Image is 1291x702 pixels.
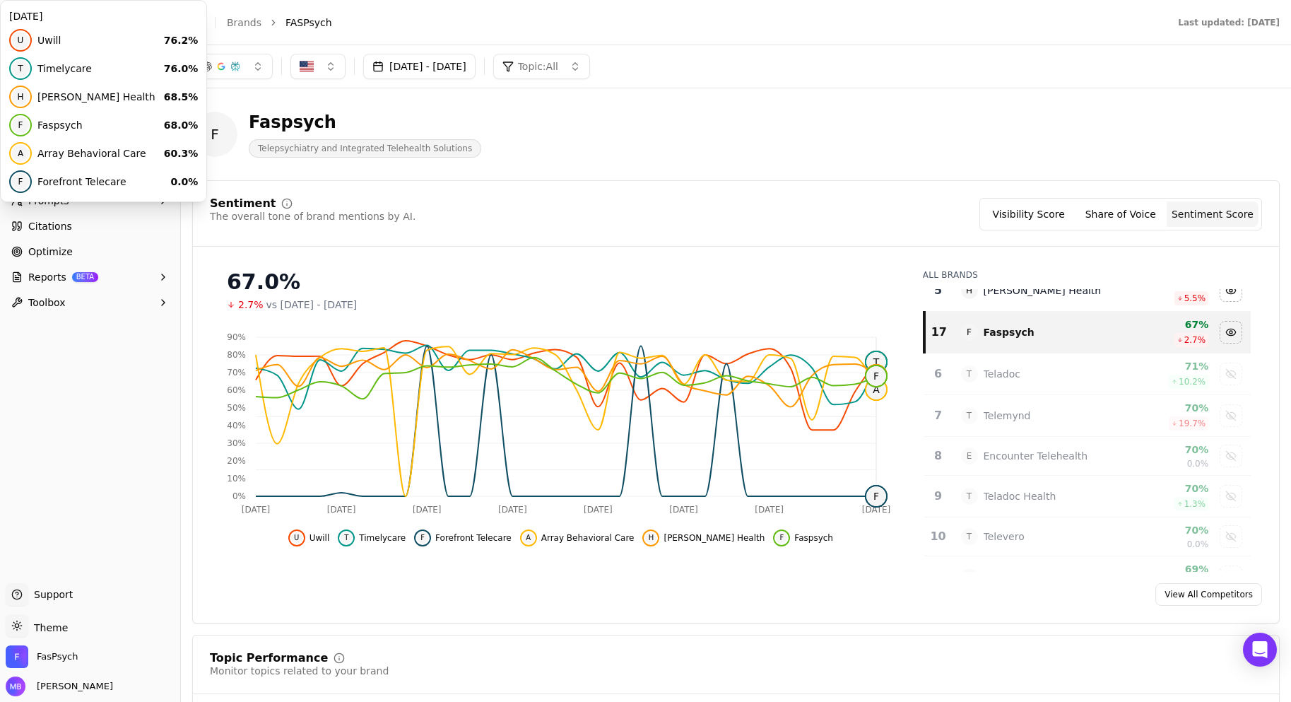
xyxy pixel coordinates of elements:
button: Show teladoc data [1220,363,1242,385]
div: Last updated: [DATE] [1178,17,1280,28]
span: Reports [28,270,66,284]
div: 5 [930,282,947,299]
span: Uwill [310,532,330,544]
span: F [192,112,237,157]
span: FasPsych [37,650,78,663]
div: Encounter Telehealth [984,449,1088,463]
div: 10 [930,528,947,545]
span: Timelycare [359,532,406,544]
img: FasPsych [6,645,28,668]
tspan: [DATE] [242,505,271,515]
span: Toolbox [28,296,66,310]
span: A [523,532,534,544]
span: A [961,568,978,585]
span: E [961,447,978,464]
tspan: [DATE] [862,505,891,515]
tspan: [DATE] [327,505,356,515]
span: Topic: All [518,59,558,74]
span: Topics [28,168,59,182]
span: T [961,488,978,505]
tspan: 20% [227,456,246,466]
span: Faspsych [794,532,833,544]
div: 11 [930,568,947,585]
button: Prompts [6,189,175,212]
button: Share of Voice [1075,201,1167,227]
tspan: 50% [227,403,246,413]
span: F [417,532,428,544]
span: 5.5 % [1184,293,1206,304]
button: Show amwell data [1220,566,1242,588]
div: Platform [6,90,175,113]
a: View All Competitors [1155,583,1262,606]
tr: 8EEncounter Telehealth70%0.0%Show encounter telehealth data [924,437,1251,476]
button: Topics [6,164,175,187]
span: 0.0% [1187,539,1209,550]
span: T [961,407,978,424]
div: 67.0% [227,269,895,295]
tspan: 30% [227,438,246,448]
span: 19.7 % [1179,418,1205,429]
tspan: 0% [232,491,246,501]
button: Show telemynd data [1220,404,1242,427]
div: 70% [1124,401,1209,415]
div: Faspsych [249,111,481,134]
span: Optimize [28,245,73,259]
tspan: [DATE] [755,505,784,515]
div: 67% [1124,317,1209,332]
tspan: 70% [227,368,246,378]
button: Visibility Score [983,201,1075,227]
span: 1.3 % [1184,498,1206,510]
button: Open organization switcher [6,645,78,668]
span: F [776,532,787,544]
span: T [866,352,886,372]
div: Teladoc Health [984,489,1056,503]
span: H [961,282,978,299]
div: Faspsych [984,325,1034,339]
span: F [961,324,978,341]
div: 71% [1124,359,1209,373]
div: 70% [1124,523,1209,537]
span: F [6,57,28,79]
a: Optimize [6,240,175,263]
div: Monitor topics related to your brand [210,664,389,678]
div: 7 [930,407,947,424]
span: [PERSON_NAME] Health [664,532,765,544]
button: Hide hazel health data [642,530,765,546]
tr: 6TTeladoc71%10.2%Show teladoc data [924,353,1251,395]
span: T [961,365,978,382]
span: F [866,486,886,506]
div: All Brands [923,269,1251,281]
tspan: 80% [227,350,246,360]
a: Home [6,113,175,136]
div: 69% [1124,562,1209,576]
span: Citations [28,219,72,233]
button: Show televero data [1220,525,1242,548]
span: 2.7% [238,298,264,312]
button: [DATE] - [DATE] [363,54,476,79]
span: vs [DATE] - [DATE] [266,298,358,312]
span: T [341,532,352,544]
tspan: [DATE] [498,505,527,515]
span: Competition [28,143,89,157]
tspan: 90% [227,332,246,342]
img: United States [300,59,314,74]
div: Sentiment [210,198,276,209]
span: A [866,380,886,399]
div: 17 [931,324,947,341]
div: Televero [984,530,1025,544]
span: BETA [72,272,98,282]
span: F [866,366,886,386]
span: [PERSON_NAME] [31,680,113,693]
tr: 5H[PERSON_NAME] Health71%5.5%Hide hazel health data [924,270,1251,312]
tr: 9TTeladoc Health70%1.3%Show teladoc health data [924,476,1251,517]
div: 70% [1124,443,1209,457]
button: Competition [6,139,175,161]
button: ReportsBETA [6,266,175,288]
span: Telepsychiatry and Integrated Telehealth Solutions [249,139,481,158]
button: Show encounter telehealth data [1220,445,1242,467]
tr: 10TTelevero70%0.0%Show televero data [924,517,1251,556]
div: [PERSON_NAME] Health [984,283,1102,298]
span: T [961,528,978,545]
span: Support [28,587,73,602]
button: Hide array behavioral care data [520,530,635,546]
